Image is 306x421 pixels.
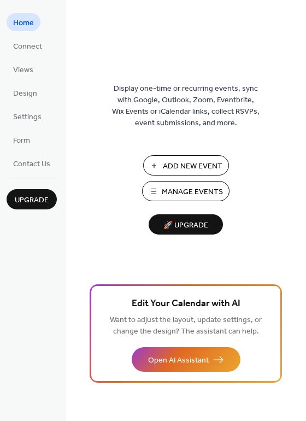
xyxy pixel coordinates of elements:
[15,195,49,206] span: Upgrade
[7,131,37,149] a: Form
[13,17,34,29] span: Home
[132,296,240,312] span: Edit Your Calendar with AI
[149,214,223,235] button: 🚀 Upgrade
[13,65,33,76] span: Views
[163,161,222,172] span: Add New Event
[7,107,48,125] a: Settings
[13,135,30,147] span: Form
[7,189,57,209] button: Upgrade
[13,41,42,52] span: Connect
[143,155,229,176] button: Add New Event
[13,112,42,123] span: Settings
[132,347,240,372] button: Open AI Assistant
[7,60,40,78] a: Views
[155,218,216,233] span: 🚀 Upgrade
[148,355,209,366] span: Open AI Assistant
[112,83,260,129] span: Display one-time or recurring events, sync with Google, Outlook, Zoom, Eventbrite, Wix Events or ...
[162,186,223,198] span: Manage Events
[110,313,262,339] span: Want to adjust the layout, update settings, or change the design? The assistant can help.
[7,84,44,102] a: Design
[7,13,40,31] a: Home
[7,154,57,172] a: Contact Us
[7,37,49,55] a: Connect
[142,181,229,201] button: Manage Events
[13,88,37,100] span: Design
[13,159,50,170] span: Contact Us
